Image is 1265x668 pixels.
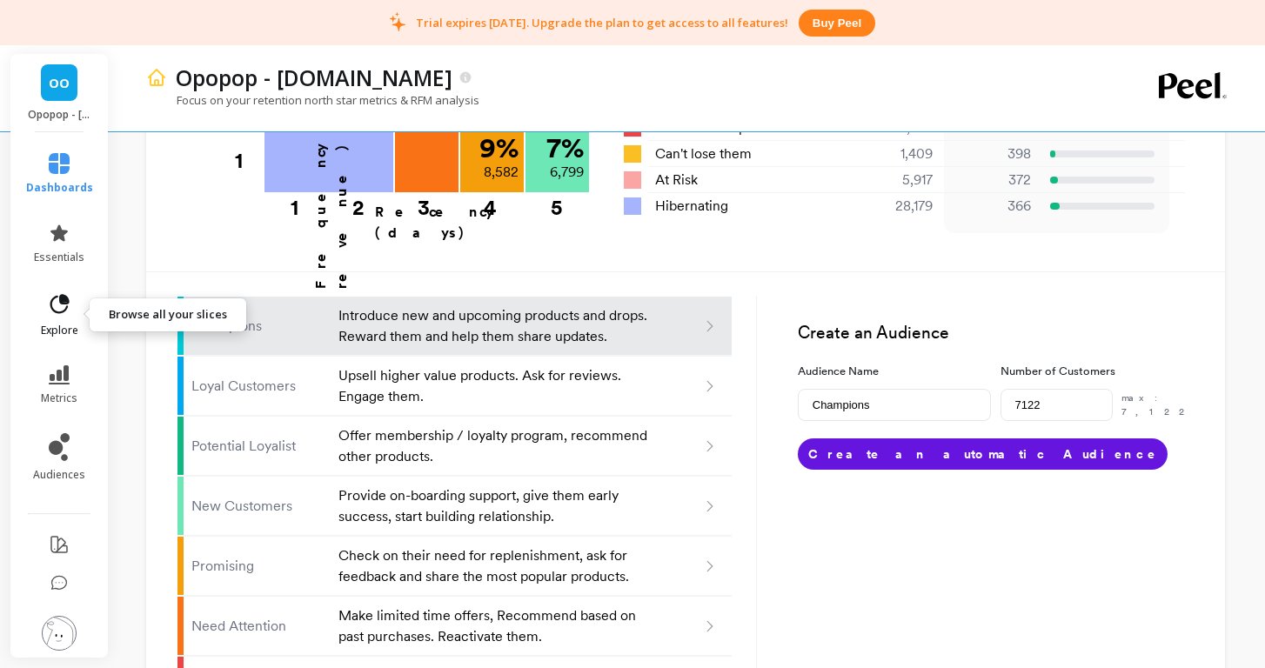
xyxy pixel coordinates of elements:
[191,436,328,457] p: Potential Loyalist
[655,170,698,190] span: At Risk
[338,305,651,347] p: Introduce new and upcoming products and drops. Reward them and help them share updates.
[146,67,167,88] img: header icon
[41,391,77,405] span: metrics
[338,485,651,527] p: Provide on-boarding support, give them early success, start building relationship.
[416,15,788,30] p: Trial expires [DATE]. Upgrade the plan to get access to all features!
[524,194,589,211] div: 5
[798,438,1168,470] button: Create an automatic Audience
[34,250,84,264] span: essentials
[338,365,651,407] p: Upsell higher value products. Ask for reviews. Engage them.
[191,316,328,337] p: Champions
[1121,391,1194,419] p: max: 7,122
[41,324,78,337] span: explore
[176,63,452,92] p: Opopop - opopopshop.myshopify.com
[338,545,651,587] p: Check on their need for replenishment, ask for feedback and share the most popular products.
[191,376,328,397] p: Loyal Customers
[191,496,328,517] p: New Customers
[26,181,93,195] span: dashboards
[42,616,77,651] img: profile picture
[258,194,331,211] div: 1
[375,202,589,244] p: Recency (days)
[954,196,1031,217] p: 366
[954,144,1031,164] p: 398
[338,425,651,467] p: Offer membership / loyalty program, recommend other products.
[191,616,328,637] p: Need Attention
[484,162,519,183] p: 8,582
[338,605,651,647] p: Make limited time offers, Recommend based on past purchases. Reactivate them.
[798,321,1194,346] h3: Create an Audience
[954,170,1031,190] p: 372
[830,144,954,164] div: 1,409
[391,194,457,211] div: 3
[457,194,524,211] div: 4
[325,194,392,211] div: 2
[798,363,991,380] label: Audience Name
[235,128,263,194] div: 1
[146,92,479,108] p: Focus on your retention north star metrics & RFM analysis
[830,170,954,190] div: 5,917
[49,73,70,93] span: OO
[655,144,752,164] span: Can't lose them
[655,196,728,217] span: Hibernating
[33,468,85,482] span: audiences
[546,134,584,162] p: 7 %
[1001,363,1194,380] label: Number of Customers
[1001,389,1113,421] input: e.g. 500
[191,556,328,577] p: Promising
[798,389,991,421] input: e.g. Black friday
[28,108,91,122] p: Opopop - opopopshop.myshopify.com
[830,196,954,217] div: 28,179
[550,162,584,183] p: 6,799
[479,134,519,162] p: 9 %
[799,10,875,37] button: Buy peel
